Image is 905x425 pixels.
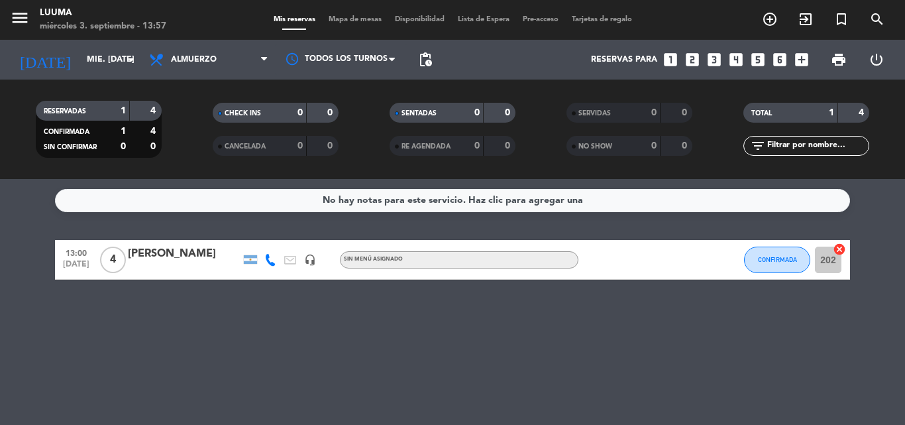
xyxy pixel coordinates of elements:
[10,8,30,28] i: menu
[128,245,240,263] div: [PERSON_NAME]
[474,108,480,117] strong: 0
[297,108,303,117] strong: 0
[798,11,814,27] i: exit_to_app
[40,7,166,20] div: Luuma
[516,16,565,23] span: Pre-acceso
[744,247,810,273] button: CONFIRMADA
[10,45,80,74] i: [DATE]
[60,260,93,275] span: [DATE]
[388,16,451,23] span: Disponibilidad
[121,106,126,115] strong: 1
[417,52,433,68] span: pending_actions
[121,127,126,136] strong: 1
[578,110,611,117] span: SERVIDAS
[297,141,303,151] strong: 0
[150,142,158,151] strong: 0
[869,11,885,27] i: search
[44,129,89,135] span: CONFIRMADA
[771,51,788,68] i: looks_6
[682,108,690,117] strong: 0
[766,139,869,153] input: Filtrar por nombre...
[706,51,723,68] i: looks_3
[793,51,810,68] i: add_box
[401,143,451,150] span: RE AGENDADA
[591,55,657,64] span: Reservas para
[682,141,690,151] strong: 0
[121,142,126,151] strong: 0
[831,52,847,68] span: print
[727,51,745,68] i: looks_4
[750,138,766,154] i: filter_list
[40,20,166,33] div: miércoles 3. septiembre - 13:57
[123,52,139,68] i: arrow_drop_down
[829,108,834,117] strong: 1
[44,144,97,151] span: SIN CONFIRMAR
[44,108,86,115] span: RESERVADAS
[505,108,513,117] strong: 0
[171,55,217,64] span: Almuerzo
[869,52,884,68] i: power_settings_new
[833,11,849,27] i: turned_in_not
[344,257,403,262] span: Sin menú asignado
[751,110,772,117] span: TOTAL
[451,16,516,23] span: Lista de Espera
[762,11,778,27] i: add_circle_outline
[225,143,266,150] span: CANCELADA
[60,245,93,260] span: 13:00
[758,256,797,263] span: CONFIRMADA
[150,127,158,136] strong: 4
[578,143,612,150] span: NO SHOW
[322,16,388,23] span: Mapa de mesas
[323,193,583,208] div: No hay notas para este servicio. Haz clic para agregar una
[304,254,316,266] i: headset_mic
[327,108,335,117] strong: 0
[327,141,335,151] strong: 0
[267,16,322,23] span: Mis reservas
[833,243,846,256] i: cancel
[225,110,261,117] span: CHECK INS
[651,108,657,117] strong: 0
[749,51,767,68] i: looks_5
[150,106,158,115] strong: 4
[505,141,513,151] strong: 0
[10,8,30,32] button: menu
[474,141,480,151] strong: 0
[651,141,657,151] strong: 0
[859,108,867,117] strong: 4
[857,40,895,80] div: LOG OUT
[662,51,679,68] i: looks_one
[684,51,701,68] i: looks_two
[401,110,437,117] span: SENTADAS
[100,247,126,273] span: 4
[565,16,639,23] span: Tarjetas de regalo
